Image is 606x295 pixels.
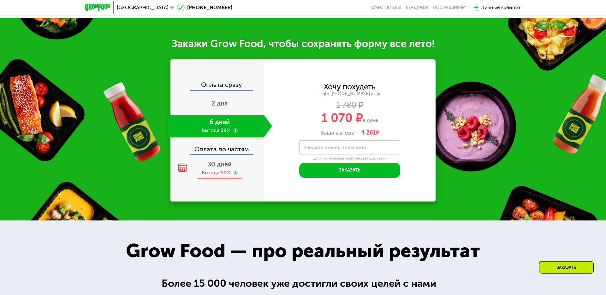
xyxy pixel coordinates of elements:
[177,4,232,11] a: [PHONE_NUMBER]
[321,111,363,125] span: 1 070 ₽
[361,129,379,136] span: ₽
[406,5,428,10] a: Вендинги
[112,236,494,265] div: Grow Food — про реальный результат
[481,4,521,11] div: Личный кабинет
[264,102,436,109] div: 1 780 ₽
[324,83,376,90] div: Хочу похудеть
[202,169,230,176] div: Выгода 50%
[117,5,169,10] span: [GEOGRAPHIC_DATA]
[171,140,264,154] div: Оплата по частям
[303,146,366,149] label: Введите номер телефона
[208,160,232,168] span: 30 дней
[433,5,466,10] div: поставщикам
[264,129,436,136] div: Ваша выгода —
[299,163,400,178] button: Заказать
[363,117,378,123] span: в день
[264,91,436,97] div: Light [PHONE_NUMBER] ккал
[211,99,228,107] span: 2 дня
[162,276,444,292] div: Более 15 000 человек уже достигли своих целей с нами
[539,261,594,274] div: Заказать
[299,156,400,161] div: Для уточнения деталей заказа и доставки
[171,81,264,90] div: Оплата сразу
[371,5,401,10] a: Качество еды
[361,129,376,136] span: 4 261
